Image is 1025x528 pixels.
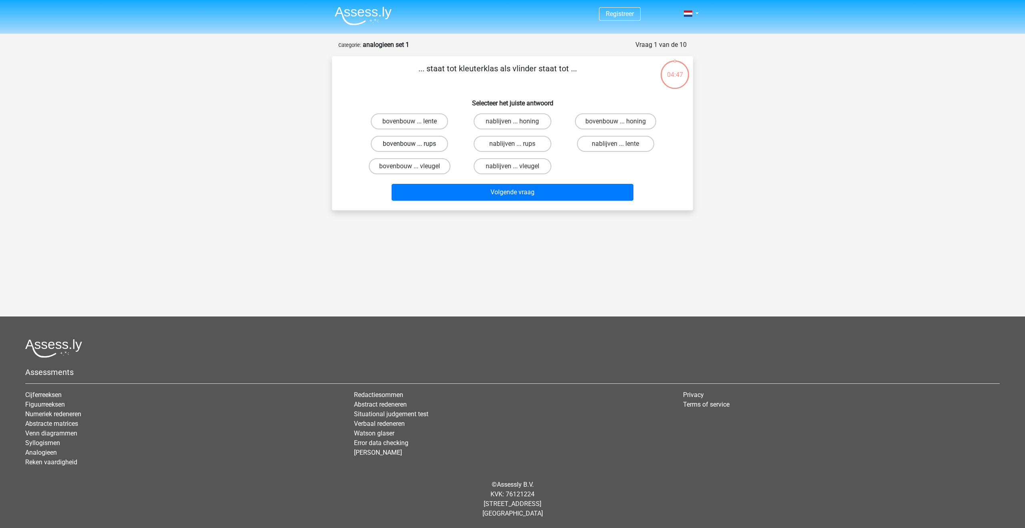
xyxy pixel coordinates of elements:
a: Numeriek redeneren [25,410,81,418]
a: Watson glaser [354,429,394,437]
img: Assessly logo [25,339,82,358]
div: © KVK: 76121224 [STREET_ADDRESS] [GEOGRAPHIC_DATA] [19,474,1006,525]
div: Vraag 1 van de 10 [635,40,687,50]
a: Error data checking [354,439,408,447]
label: nablijven ... lente [577,136,654,152]
a: [PERSON_NAME] [354,449,402,456]
label: bovenbouw ... honing [575,113,656,129]
a: Analogieen [25,449,57,456]
a: Privacy [683,391,704,399]
a: Cijferreeksen [25,391,62,399]
a: Verbaal redeneren [354,420,405,427]
a: Redactiesommen [354,391,403,399]
a: Abstract redeneren [354,401,407,408]
h5: Assessments [25,367,1000,377]
a: Terms of service [683,401,730,408]
h6: Selecteer het juiste antwoord [345,93,680,107]
label: bovenbouw ... lente [371,113,448,129]
img: Assessly [335,6,392,25]
label: nablijven ... vleugel [474,158,551,174]
a: Situational judgement test [354,410,428,418]
a: Assessly B.V. [497,481,534,488]
a: Figuurreeksen [25,401,65,408]
label: nablijven ... honing [474,113,551,129]
a: Registreer [606,10,634,18]
a: Syllogismen [25,439,60,447]
strong: analogieen set 1 [363,41,409,48]
small: Categorie: [338,42,361,48]
a: Venn diagrammen [25,429,77,437]
button: Volgende vraag [392,184,634,201]
p: ... staat tot kleuterklas als vlinder staat tot ... [345,62,650,87]
label: nablijven ... rups [474,136,551,152]
label: bovenbouw ... vleugel [369,158,450,174]
a: Reken vaardigheid [25,458,77,466]
a: Abstracte matrices [25,420,78,427]
div: 04:47 [660,60,690,80]
label: bovenbouw ... rups [371,136,448,152]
